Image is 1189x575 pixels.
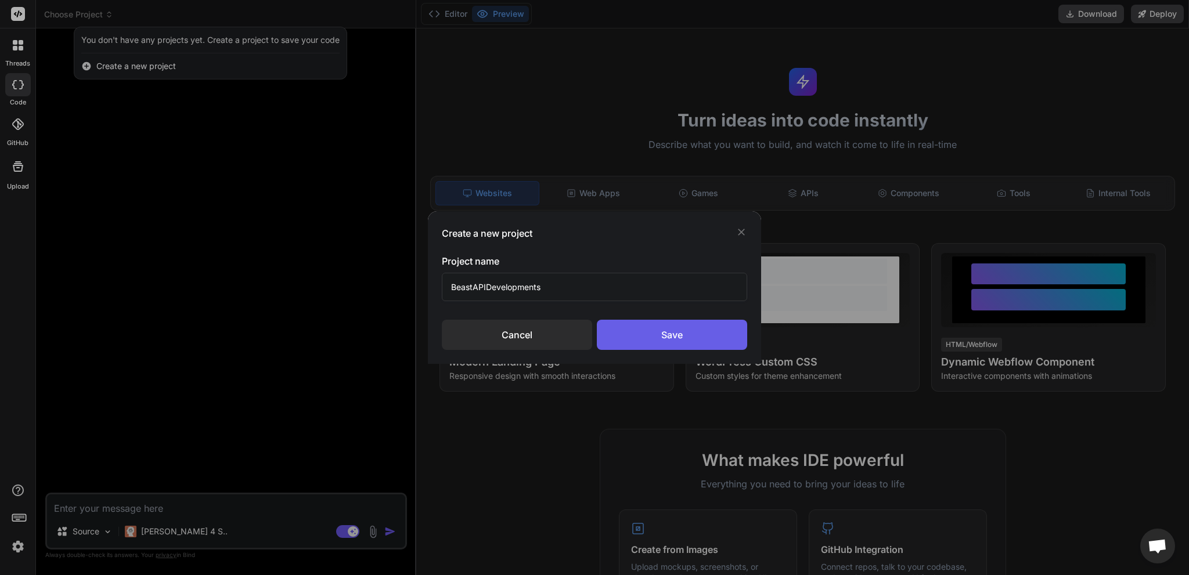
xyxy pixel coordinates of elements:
div: Cancel [442,320,592,350]
h3: Create a new project [442,226,532,240]
div: Save [597,320,747,350]
a: Chat öffnen [1140,529,1175,563]
h3: Project name [442,254,747,268]
input: Title [442,273,747,301]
